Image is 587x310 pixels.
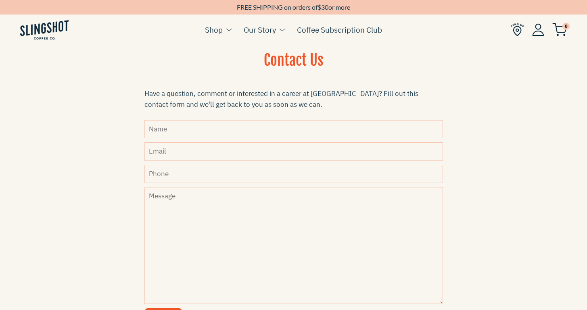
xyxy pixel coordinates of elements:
[562,23,570,30] span: 0
[321,3,328,11] span: 30
[511,23,524,36] img: Find Us
[144,120,443,138] input: Name
[205,24,223,36] a: Shop
[144,165,443,183] input: Phone
[532,23,544,36] img: Account
[318,3,321,11] span: $
[144,88,443,110] div: Have a question, comment or interested in a career at [GEOGRAPHIC_DATA]? Fill out this contact fo...
[552,23,567,36] img: cart
[552,25,567,34] a: 0
[144,50,443,81] h1: Contact Us
[244,24,276,36] a: Our Story
[297,24,382,36] a: Coffee Subscription Club
[144,142,443,160] input: Email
